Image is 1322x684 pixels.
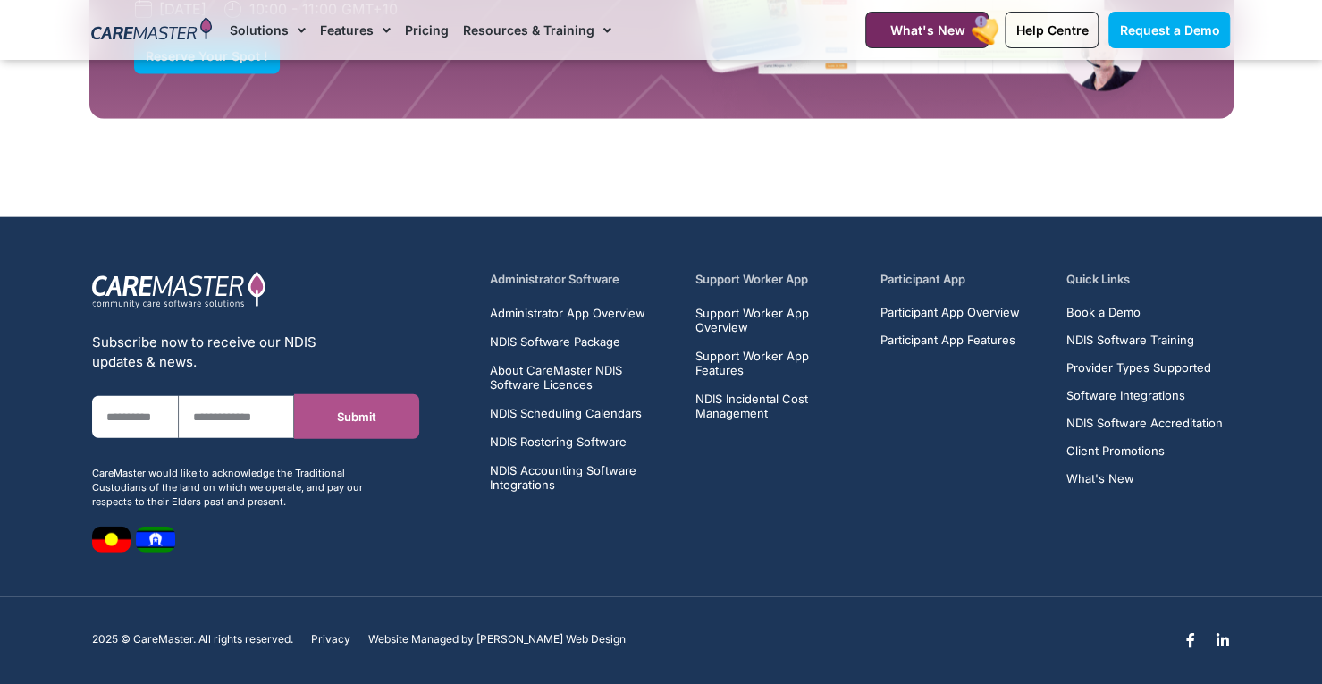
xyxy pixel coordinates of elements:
[1065,472,1222,486] a: What's New
[476,633,626,646] a: [PERSON_NAME] Web Design
[368,633,474,646] span: Website Managed by
[1065,444,1164,458] span: Client Promotions
[490,306,675,320] a: Administrator App Overview
[1065,472,1133,486] span: What's New
[490,463,675,492] a: NDIS Accounting Software Integrations
[880,334,1015,347] span: Participant App Features
[1065,417,1222,430] a: NDIS Software Accreditation
[92,633,293,646] p: 2025 © CareMaster. All rights reserved.
[1005,12,1099,48] a: Help Centre
[1065,271,1230,288] h5: Quick Links
[92,466,382,509] div: CareMaster would like to acknowledge the Traditional Custodians of the land on which we operate, ...
[865,12,989,48] a: What's New
[92,333,382,372] div: Subscribe now to receive our NDIS updates & news.
[695,306,860,334] a: Support Worker App Overview
[490,435,675,449] a: NDIS Rostering Software
[1065,444,1222,458] a: Client Promotions
[1119,22,1219,38] span: Request a Demo
[490,435,627,449] span: NDIS Rostering Software
[1065,389,1222,402] a: Software Integrations
[92,394,382,457] form: New Form
[695,392,860,420] a: NDIS Incidental Cost Management
[146,49,268,63] span: Reserve Your Spot !
[1108,12,1230,48] a: Request a Demo
[880,271,1045,288] h5: Participant App
[490,406,675,420] a: NDIS Scheduling Calendars
[490,363,675,392] a: About CareMaster NDIS Software Licences
[1065,361,1222,375] a: Provider Types Supported
[1065,334,1222,347] a: NDIS Software Training
[1065,334,1193,347] span: NDIS Software Training
[490,334,675,349] a: NDIS Software Package
[695,271,860,288] h5: Support Worker App
[136,527,175,553] img: image 8
[880,306,1020,319] a: Participant App Overview
[337,410,376,424] span: Submit
[92,527,131,553] img: image 7
[490,406,642,420] span: NDIS Scheduling Calendars
[490,306,645,320] span: Administrator App Overview
[92,271,266,310] img: CareMaster Logo Part
[1065,389,1184,402] span: Software Integrations
[1065,361,1210,375] span: Provider Types Supported
[91,17,212,44] img: CareMaster Logo
[490,334,620,349] span: NDIS Software Package
[1065,306,1222,319] a: Book a Demo
[889,22,964,38] span: What's New
[490,271,675,288] h5: Administrator Software
[1015,22,1088,38] span: Help Centre
[1065,306,1140,319] span: Book a Demo
[294,394,419,439] button: Submit
[311,633,350,646] a: Privacy
[880,334,1020,347] a: Participant App Features
[695,349,860,377] a: Support Worker App Features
